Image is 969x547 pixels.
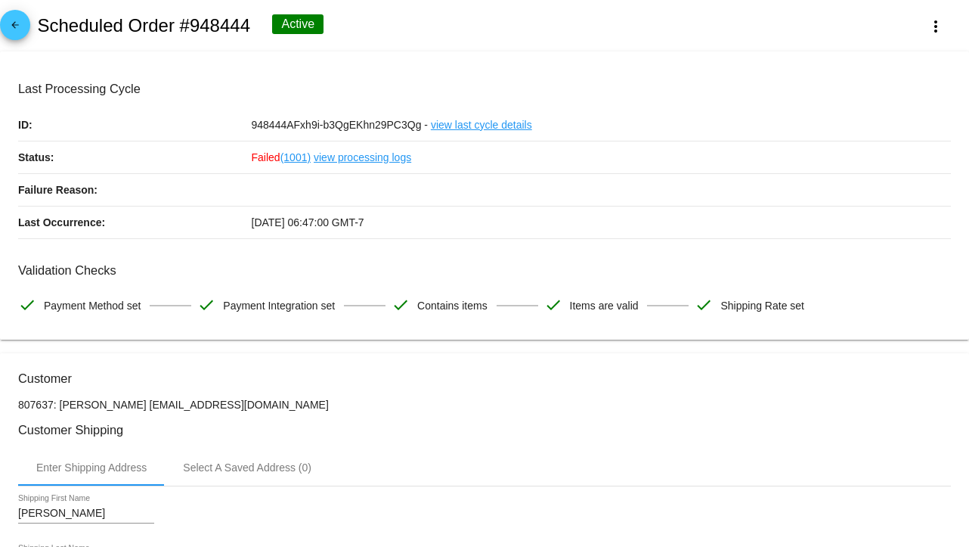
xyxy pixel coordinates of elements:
[392,296,410,314] mat-icon: check
[6,20,24,38] mat-icon: arrow_back
[431,109,532,141] a: view last cycle details
[18,141,252,173] p: Status:
[36,462,147,474] div: Enter Shipping Address
[44,290,141,322] span: Payment Method set
[720,290,804,322] span: Shipping Rate set
[197,296,215,314] mat-icon: check
[927,17,945,36] mat-icon: more_vert
[695,296,713,314] mat-icon: check
[18,296,36,314] mat-icon: check
[314,141,411,173] a: view processing logs
[570,290,639,322] span: Items are valid
[272,14,324,34] div: Active
[18,508,154,520] input: Shipping First Name
[37,15,250,36] h2: Scheduled Order #948444
[18,82,951,96] h3: Last Processing Cycle
[18,371,951,386] h3: Customer
[252,151,311,163] span: Failed
[18,109,252,141] p: ID:
[223,290,335,322] span: Payment Integration set
[18,174,252,206] p: Failure Reason:
[18,263,951,278] h3: Validation Checks
[252,119,428,131] span: 948444AFxh9i-b3QgEKhn29PC3Qg -
[18,207,252,238] p: Last Occurrence:
[252,216,364,228] span: [DATE] 06:47:00 GMT-7
[544,296,562,314] mat-icon: check
[280,141,311,173] a: (1001)
[18,399,951,411] p: 807637: [PERSON_NAME] [EMAIL_ADDRESS][DOMAIN_NAME]
[417,290,488,322] span: Contains items
[183,462,311,474] div: Select A Saved Address (0)
[18,423,951,437] h3: Customer Shipping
